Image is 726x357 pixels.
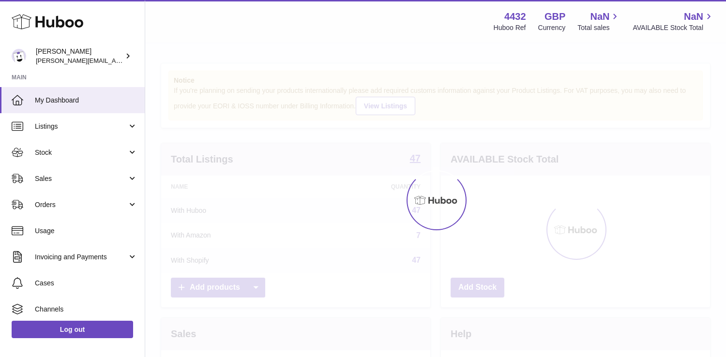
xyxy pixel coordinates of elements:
div: Currency [538,23,566,32]
span: Invoicing and Payments [35,253,127,262]
span: Sales [35,174,127,183]
span: NaN [590,10,609,23]
div: Huboo Ref [494,23,526,32]
a: NaN Total sales [577,10,620,32]
a: NaN AVAILABLE Stock Total [633,10,714,32]
span: Usage [35,226,137,236]
span: NaN [684,10,703,23]
span: Orders [35,200,127,209]
a: Log out [12,321,133,338]
img: akhil@amalachai.com [12,49,26,63]
div: [PERSON_NAME] [36,47,123,65]
span: My Dashboard [35,96,137,105]
span: Listings [35,122,127,131]
strong: 4432 [504,10,526,23]
span: Cases [35,279,137,288]
span: AVAILABLE Stock Total [633,23,714,32]
span: Stock [35,148,127,157]
span: [PERSON_NAME][EMAIL_ADDRESS][DOMAIN_NAME] [36,57,194,64]
strong: GBP [544,10,565,23]
span: Channels [35,305,137,314]
span: Total sales [577,23,620,32]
